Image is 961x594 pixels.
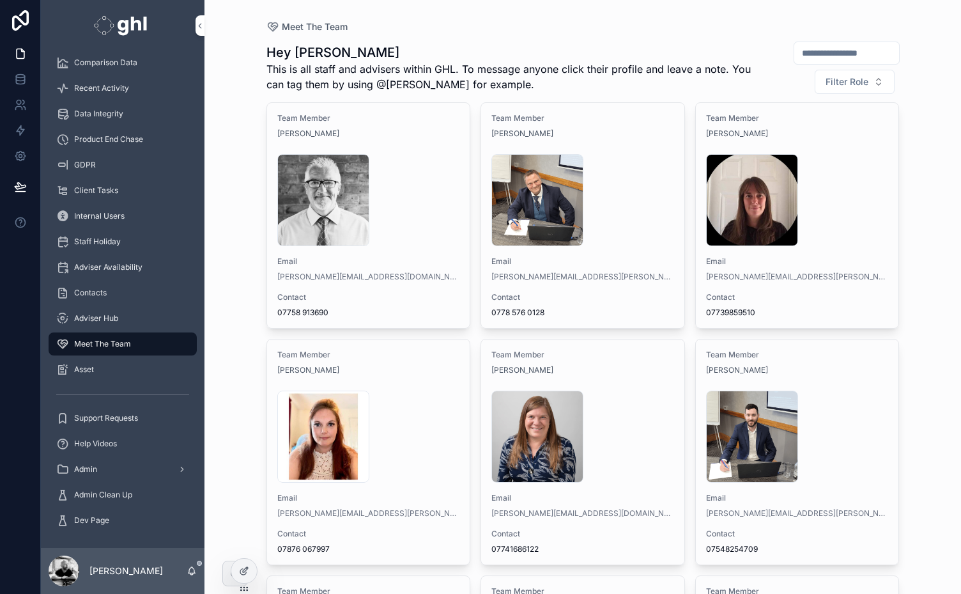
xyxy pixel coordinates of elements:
[706,350,889,360] span: Team Member
[491,544,674,554] span: 07741686122
[491,292,674,302] span: Contact
[49,509,197,532] a: Dev Page
[480,102,685,329] a: Team Member[PERSON_NAME]Email[PERSON_NAME][EMAIL_ADDRESS][PERSON_NAME][DOMAIN_NAME]Contact0778 57...
[49,102,197,125] a: Data Integrity
[49,205,197,228] a: Internal Users
[266,43,761,61] h1: Hey [PERSON_NAME]
[49,458,197,481] a: Admin
[49,256,197,279] a: Adviser Availability
[695,339,900,565] a: Team Member[PERSON_NAME]Email[PERSON_NAME][EMAIL_ADDRESS][PERSON_NAME][DOMAIN_NAME]Contact0754825...
[491,113,674,123] span: Team Member
[706,529,889,539] span: Contact
[491,493,674,503] span: Email
[480,339,685,565] a: Team Member[PERSON_NAME]Email[PERSON_NAME][EMAIL_ADDRESS][DOMAIN_NAME]Contact07741686122
[266,102,471,329] a: Team Member[PERSON_NAME]Email[PERSON_NAME][EMAIL_ADDRESS][DOMAIN_NAME]Contact07758 913690
[706,308,889,318] span: 07739859510
[74,109,123,119] span: Data Integrity
[49,432,197,455] a: Help Videos
[49,358,197,381] a: Asset
[266,339,471,565] a: Team Member[PERSON_NAME]Email[PERSON_NAME][EMAIL_ADDRESS][PERSON_NAME][DOMAIN_NAME]Contact07876 0...
[491,256,674,267] span: Email
[94,15,151,36] img: App logo
[266,20,348,33] a: Meet The Team
[706,544,889,554] span: 07548254709
[706,129,768,139] a: [PERSON_NAME]
[74,237,121,247] span: Staff Holiday
[491,350,674,360] span: Team Member
[74,413,138,423] span: Support Requests
[277,272,460,282] a: [PERSON_NAME][EMAIL_ADDRESS][DOMAIN_NAME]
[706,493,889,503] span: Email
[277,129,339,139] a: [PERSON_NAME]
[266,61,761,92] span: This is all staff and advisers within GHL. To message anyone click their profile and leave a note...
[74,83,129,93] span: Recent Activity
[74,464,97,474] span: Admin
[74,211,125,221] span: Internal Users
[74,288,107,298] span: Contacts
[74,490,132,500] span: Admin Clean Up
[695,102,900,329] a: Team Member[PERSON_NAME]Email[PERSON_NAME][EMAIL_ADDRESS][PERSON_NAME][DOMAIN_NAME]Contact0773985...
[815,70,895,94] button: Select Button
[706,113,889,123] span: Team Member
[49,77,197,100] a: Recent Activity
[706,508,889,519] a: [PERSON_NAME][EMAIL_ADDRESS][PERSON_NAME][DOMAIN_NAME]
[74,364,94,375] span: Asset
[282,20,348,33] span: Meet The Team
[826,75,868,88] span: Filter Role
[277,508,460,519] a: [PERSON_NAME][EMAIL_ADDRESS][PERSON_NAME][DOMAIN_NAME]
[74,313,118,324] span: Adviser Hub
[277,350,460,360] span: Team Member
[74,339,131,349] span: Meet The Team
[41,51,204,548] div: scrollable content
[277,256,460,267] span: Email
[74,262,142,272] span: Adviser Availability
[74,515,109,526] span: Dev Page
[49,51,197,74] a: Comparison Data
[706,256,889,267] span: Email
[491,529,674,539] span: Contact
[491,272,674,282] a: [PERSON_NAME][EMAIL_ADDRESS][PERSON_NAME][DOMAIN_NAME]
[74,134,143,145] span: Product End Chase
[89,565,163,577] p: [PERSON_NAME]
[49,407,197,430] a: Support Requests
[277,365,339,375] a: [PERSON_NAME]
[491,365,553,375] a: [PERSON_NAME]
[491,308,674,318] span: 0778 576 0128
[49,153,197,176] a: GDPR
[706,292,889,302] span: Contact
[706,272,889,282] a: [PERSON_NAME][EMAIL_ADDRESS][PERSON_NAME][DOMAIN_NAME]
[277,529,460,539] span: Contact
[277,113,460,123] span: Team Member
[491,129,553,139] a: [PERSON_NAME]
[49,230,197,253] a: Staff Holiday
[277,493,460,503] span: Email
[74,439,117,449] span: Help Videos
[49,179,197,202] a: Client Tasks
[706,365,768,375] a: [PERSON_NAME]
[277,544,460,554] span: 07876 067997
[74,185,118,196] span: Client Tasks
[491,508,674,519] a: [PERSON_NAME][EMAIL_ADDRESS][DOMAIN_NAME]
[74,58,137,68] span: Comparison Data
[49,332,197,356] a: Meet The Team
[74,160,96,170] span: GDPR
[49,307,197,330] a: Adviser Hub
[277,292,460,302] span: Contact
[49,483,197,506] a: Admin Clean Up
[49,281,197,304] a: Contacts
[49,128,197,151] a: Product End Chase
[277,308,460,318] span: 07758 913690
